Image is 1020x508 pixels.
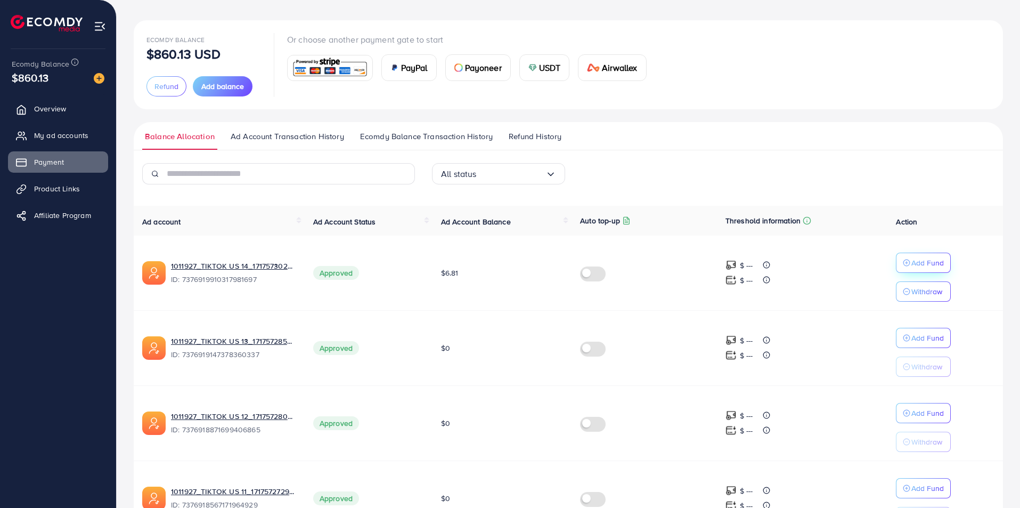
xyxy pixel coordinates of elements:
[911,360,942,373] p: Withdraw
[740,424,753,437] p: $ ---
[587,63,600,72] img: card
[171,274,296,285] span: ID: 7376919910317981697
[725,275,737,286] img: top-up amount
[142,216,181,227] span: Ad account
[171,261,296,285] div: <span class='underline'>1011927_TIKTOK US 14_1717573027453</span></br>7376919910317981697
[287,33,655,46] p: Or choose another payment gate to start
[441,166,477,182] span: All status
[911,436,942,448] p: Withdraw
[171,411,296,422] a: 1011927_TIKTOK US 12_1717572803572
[34,157,64,167] span: Payment
[578,54,646,81] a: cardAirwallex
[896,253,951,273] button: Add Fund
[201,81,244,92] span: Add balance
[401,61,428,74] span: PayPal
[94,20,106,33] img: menu
[231,131,344,142] span: Ad Account Transaction History
[740,349,753,362] p: $ ---
[171,486,296,497] a: 1011927_TIKTOK US 11_1717572729149
[142,412,166,435] img: ic-ads-acc.e4c84228.svg
[142,336,166,360] img: ic-ads-acc.e4c84228.svg
[8,178,108,199] a: Product Links
[171,336,296,360] div: <span class='underline'>1011927_TIKTOK US 13_1717572853057</span></br>7376919147378360337
[539,61,561,74] span: USDT
[445,54,511,81] a: cardPayoneer
[94,73,104,84] img: image
[911,285,942,298] p: Withdraw
[360,131,493,142] span: Ecomdy Balance Transaction History
[171,411,296,436] div: <span class='underline'>1011927_TIKTOK US 12_1717572803572</span></br>7376918871699406865
[313,341,359,355] span: Approved
[146,47,221,60] p: $860.13 USD
[313,416,359,430] span: Approved
[441,493,450,504] span: $0
[896,328,951,348] button: Add Fund
[454,63,463,72] img: card
[975,460,1012,500] iframe: Chat
[580,214,620,227] p: Auto top-up
[896,432,951,452] button: Withdraw
[8,205,108,226] a: Affiliate Program
[896,478,951,498] button: Add Fund
[725,335,737,346] img: top-up amount
[911,332,944,344] p: Add Fund
[725,485,737,496] img: top-up amount
[740,274,753,287] p: $ ---
[441,418,450,429] span: $0
[740,409,753,422] p: $ ---
[528,63,537,72] img: card
[34,210,91,221] span: Affiliate Program
[171,424,296,435] span: ID: 7376918871699406865
[8,125,108,146] a: My ad accounts
[34,130,88,141] span: My ad accounts
[8,98,108,119] a: Overview
[313,491,359,505] span: Approved
[740,334,753,347] p: $ ---
[911,407,944,420] p: Add Fund
[519,54,570,81] a: cardUSDT
[725,410,737,421] img: top-up amount
[896,357,951,377] button: Withdraw
[441,216,511,227] span: Ad Account Balance
[725,350,737,361] img: top-up amount
[145,131,215,142] span: Balance Allocation
[740,485,753,497] p: $ ---
[193,76,252,96] button: Add balance
[154,81,178,92] span: Refund
[34,103,66,114] span: Overview
[34,183,80,194] span: Product Links
[12,70,48,85] span: $860.13
[390,63,399,72] img: card
[146,76,186,96] button: Refund
[171,349,296,360] span: ID: 7376919147378360337
[12,59,69,69] span: Ecomdy Balance
[896,281,951,302] button: Withdraw
[725,214,801,227] p: Threshold information
[142,261,166,285] img: ic-ads-acc.e4c84228.svg
[441,268,459,278] span: $6.81
[911,256,944,269] p: Add Fund
[740,259,753,272] p: $ ---
[441,343,450,353] span: $0
[8,151,108,173] a: Payment
[381,54,437,81] a: cardPayPal
[509,131,561,142] span: Refund History
[432,163,565,184] div: Search for option
[313,266,359,280] span: Approved
[911,482,944,495] p: Add Fund
[896,216,917,227] span: Action
[313,216,376,227] span: Ad Account Status
[725,425,737,436] img: top-up amount
[11,15,83,31] img: logo
[602,61,637,74] span: Airwallex
[725,260,737,271] img: top-up amount
[287,55,373,81] a: card
[291,57,369,79] img: card
[477,166,545,182] input: Search for option
[896,403,951,423] button: Add Fund
[146,35,205,44] span: Ecomdy Balance
[171,261,296,271] a: 1011927_TIKTOK US 14_1717573027453
[171,336,296,346] a: 1011927_TIKTOK US 13_1717572853057
[465,61,502,74] span: Payoneer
